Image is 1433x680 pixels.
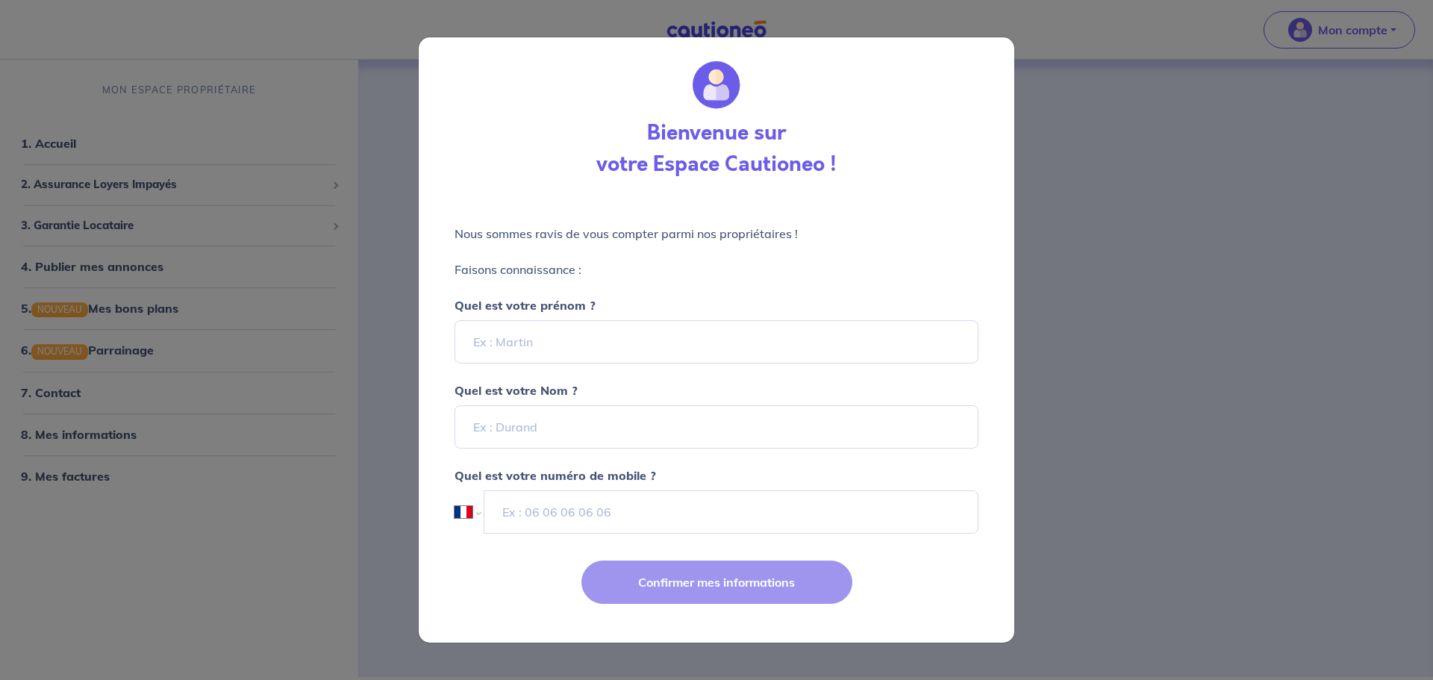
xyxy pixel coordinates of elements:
p: Faisons connaissance : [455,261,978,278]
input: Ex : 06 06 06 06 06 [484,490,978,534]
p: Nous sommes ravis de vous compter parmi nos propriétaires ! [455,225,978,243]
strong: Quel est votre numéro de mobile ? [455,468,656,483]
h3: Bienvenue sur [647,121,786,146]
img: wallet_circle [693,61,740,109]
input: Ex : Martin [455,320,978,364]
input: Ex : Durand [455,405,978,449]
strong: Quel est votre Nom ? [455,383,578,398]
strong: Quel est votre prénom ? [455,298,596,313]
h3: votre Espace Cautioneo ! [596,152,837,178]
